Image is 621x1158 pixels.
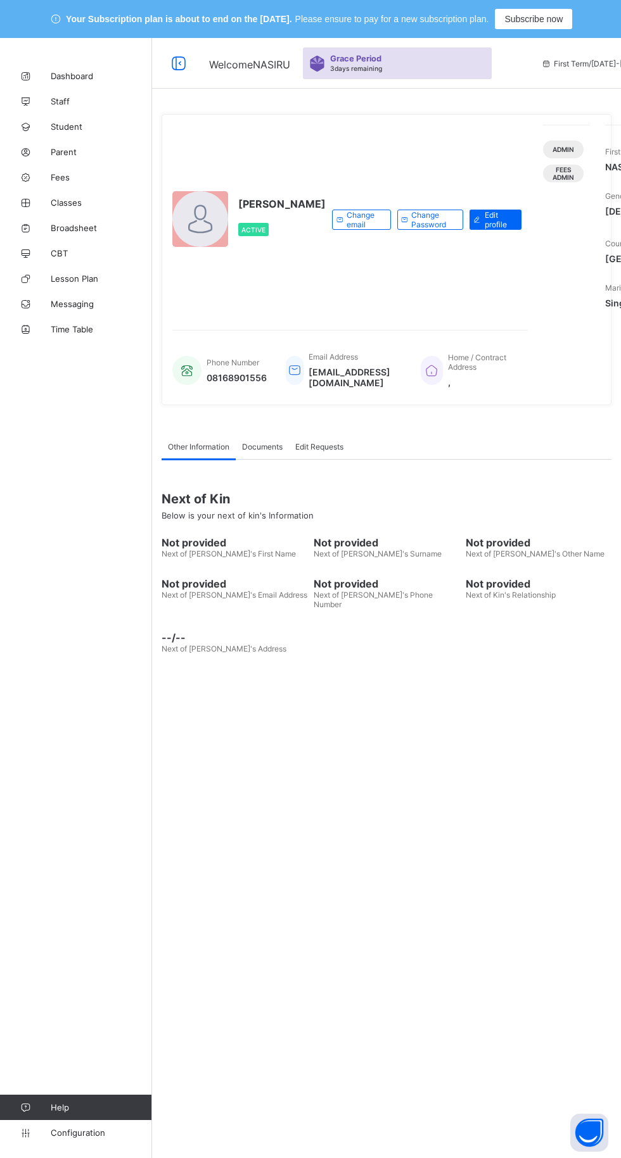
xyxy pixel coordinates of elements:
[309,367,402,388] span: [EMAIL_ADDRESS][DOMAIN_NAME]
[485,210,512,229] span: Edit profile
[162,631,307,644] span: --/--
[570,1114,608,1152] button: Open asap
[51,274,152,284] span: Lesson Plan
[411,210,453,229] span: Change Password
[162,510,314,520] span: Below is your next of kin's Information
[51,198,152,208] span: Classes
[51,248,152,258] span: CBT
[295,14,489,24] span: Please ensure to pay for a new subscription plan.
[330,54,381,63] span: Grace Period
[51,71,152,81] span: Dashboard
[51,147,152,157] span: Parent
[162,644,286,653] span: Next of [PERSON_NAME]'s Address
[162,549,296,558] span: Next of [PERSON_NAME]'s First Name
[207,372,267,383] span: 08168901556
[51,122,152,132] span: Student
[242,442,283,451] span: Documents
[309,352,358,362] span: Email Address
[314,577,459,590] span: Not provided
[448,353,506,372] span: Home / Contract Address
[553,166,574,181] span: Fees Admin
[309,56,325,72] img: sticker-purple.71386a28dfed39d6af7621340158ba97.svg
[51,299,152,309] span: Messaging
[162,577,307,590] span: Not provided
[66,14,291,24] span: Your Subscription plan is about to end on the [DATE].
[466,577,611,590] span: Not provided
[207,358,259,367] span: Phone Number
[466,590,556,600] span: Next of Kin's Relationship
[553,146,574,153] span: Admin
[51,172,152,182] span: Fees
[314,549,442,558] span: Next of [PERSON_NAME]'s Surname
[330,65,382,72] span: 3 days remaining
[51,1102,151,1112] span: Help
[238,198,326,210] span: [PERSON_NAME]
[295,442,343,451] span: Edit Requests
[314,536,459,549] span: Not provided
[162,491,611,507] span: Next of Kin
[504,14,563,24] span: Subscribe now
[51,223,152,233] span: Broadsheet
[466,549,605,558] span: Next of [PERSON_NAME]'s Other Name
[162,590,307,600] span: Next of [PERSON_NAME]'s Email Address
[347,210,381,229] span: Change email
[51,324,152,334] span: Time Table
[168,442,229,451] span: Other Information
[448,377,515,387] span: ,
[51,96,152,106] span: Staff
[314,590,433,609] span: Next of [PERSON_NAME]'s Phone Number
[209,58,290,71] span: Welcome NASIRU
[241,226,266,234] span: Active
[51,1128,151,1138] span: Configuration
[466,536,611,549] span: Not provided
[162,536,307,549] span: Not provided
